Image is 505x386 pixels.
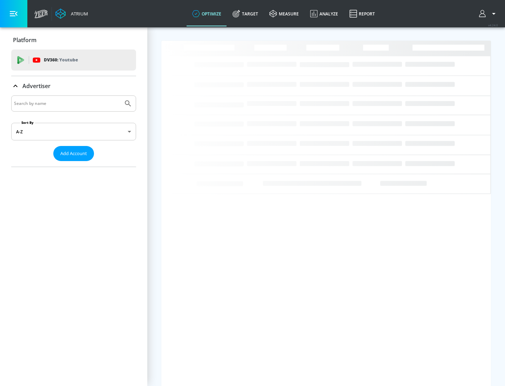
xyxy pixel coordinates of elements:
span: Add Account [60,149,87,158]
nav: list of Advertiser [11,161,136,167]
span: v 4.24.0 [488,23,498,27]
div: Advertiser [11,76,136,96]
div: Atrium [68,11,88,17]
a: Target [227,1,264,26]
p: Youtube [59,56,78,64]
input: Search by name [14,99,120,108]
div: A-Z [11,123,136,140]
p: DV360: [44,56,78,64]
a: measure [264,1,304,26]
label: Sort By [20,120,35,125]
a: Atrium [55,8,88,19]
p: Platform [13,36,36,44]
div: Advertiser [11,95,136,167]
a: Analyze [304,1,344,26]
a: optimize [187,1,227,26]
div: DV360: Youtube [11,49,136,71]
p: Advertiser [22,82,50,90]
div: Platform [11,30,136,50]
a: Report [344,1,381,26]
button: Add Account [53,146,94,161]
